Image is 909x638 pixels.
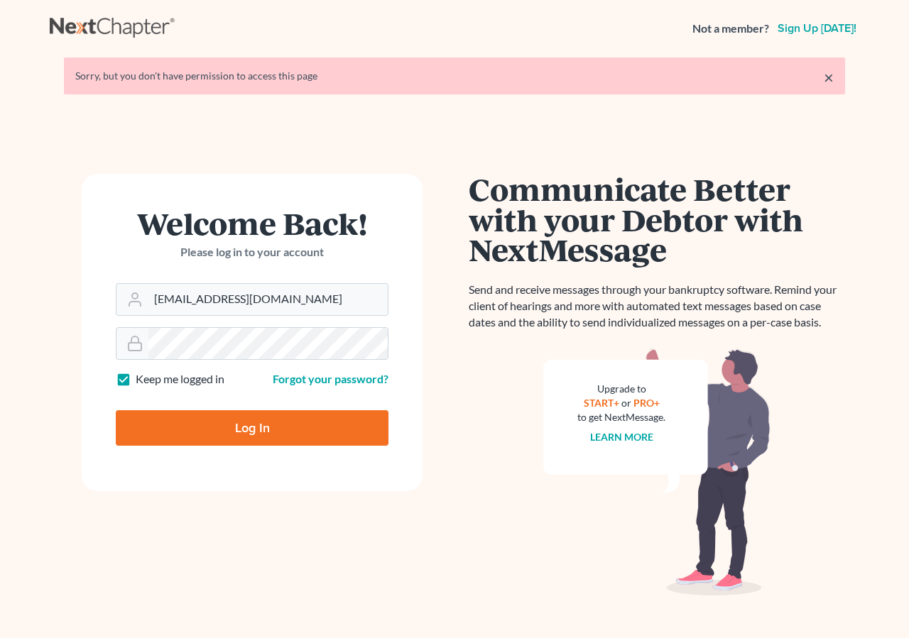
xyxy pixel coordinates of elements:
[584,397,619,409] a: START+
[75,69,834,83] div: Sorry, but you don't have permission to access this page
[148,284,388,315] input: Email Address
[543,348,771,596] img: nextmessage_bg-59042aed3d76b12b5cd301f8e5b87938c9018125f34e5fa2b7a6b67550977c72.svg
[136,371,224,387] label: Keep me logged in
[633,397,660,409] a: PRO+
[692,21,769,37] strong: Not a member?
[116,244,388,260] p: Please log in to your account
[621,397,631,409] span: or
[775,23,859,34] a: Sign up [DATE]!
[577,382,665,396] div: Upgrade to
[590,431,653,443] a: Learn more
[116,410,388,446] input: Log In
[824,69,834,86] a: ×
[469,282,845,331] p: Send and receive messages through your bankruptcy software. Remind your client of hearings and mo...
[116,208,388,238] h1: Welcome Back!
[469,174,845,265] h1: Communicate Better with your Debtor with NextMessage
[273,372,388,385] a: Forgot your password?
[577,410,665,424] div: to get NextMessage.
